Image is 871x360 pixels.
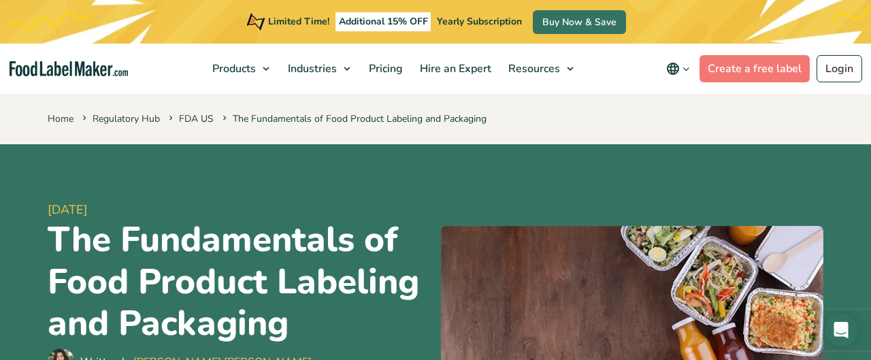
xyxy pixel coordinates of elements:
[204,44,276,94] a: Products
[500,44,580,94] a: Resources
[48,112,73,125] a: Home
[412,44,497,94] a: Hire an Expert
[361,44,408,94] a: Pricing
[825,314,857,346] div: Open Intercom Messenger
[365,61,404,76] span: Pricing
[280,44,357,94] a: Industries
[268,15,329,28] span: Limited Time!
[93,112,160,125] a: Regulatory Hub
[220,112,487,125] span: The Fundamentals of Food Product Labeling and Packaging
[284,61,338,76] span: Industries
[416,61,493,76] span: Hire an Expert
[179,112,214,125] a: FDA US
[437,15,522,28] span: Yearly Subscription
[700,55,810,82] a: Create a free label
[48,201,430,219] span: [DATE]
[533,10,626,34] a: Buy Now & Save
[817,55,862,82] a: Login
[504,61,561,76] span: Resources
[48,219,430,344] h1: The Fundamentals of Food Product Labeling and Packaging
[208,61,257,76] span: Products
[335,12,431,31] span: Additional 15% OFF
